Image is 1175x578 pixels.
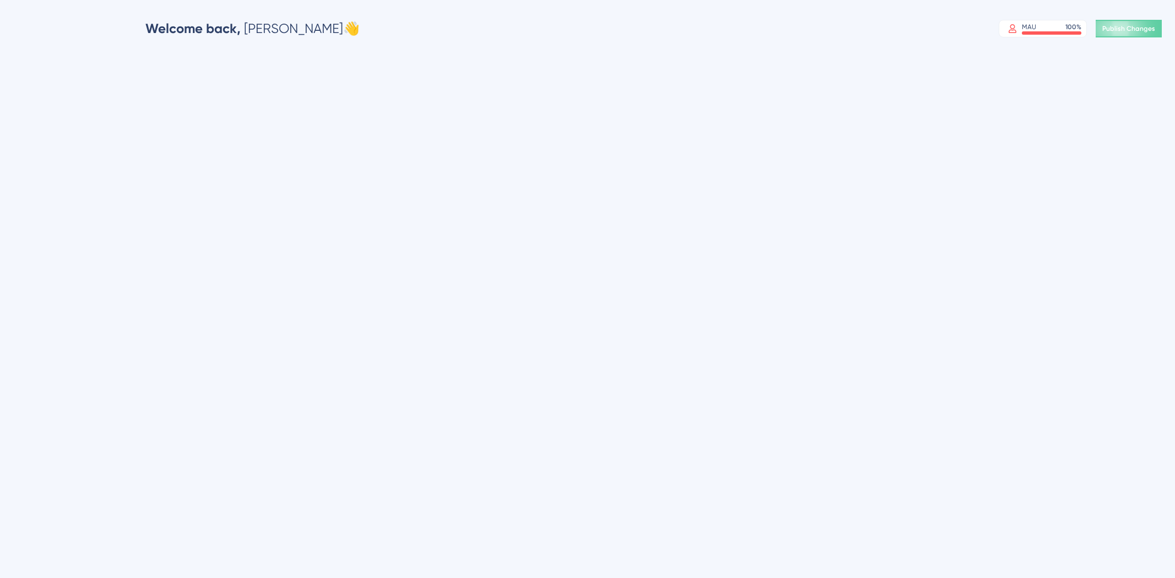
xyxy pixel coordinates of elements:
[145,20,360,37] div: [PERSON_NAME] 👋
[1102,24,1155,33] span: Publish Changes
[1096,20,1162,37] button: Publish Changes
[1065,23,1081,31] div: 100 %
[145,20,241,36] span: Welcome back,
[1022,23,1036,31] div: MAU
